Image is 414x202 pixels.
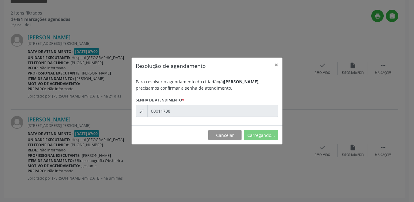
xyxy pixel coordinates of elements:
div: Para resolver o agendamento do cidadão(ã) , precisamos confirmar a senha de atendimento. [136,78,278,91]
button: Close [270,58,282,72]
label: Senha de atendimento [136,95,184,105]
h5: Resolução de agendamento [136,62,206,70]
button: Carregando... [244,130,278,140]
button: Cancelar [208,130,242,140]
div: ST [136,105,148,117]
b: [PERSON_NAME] [224,79,259,84]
